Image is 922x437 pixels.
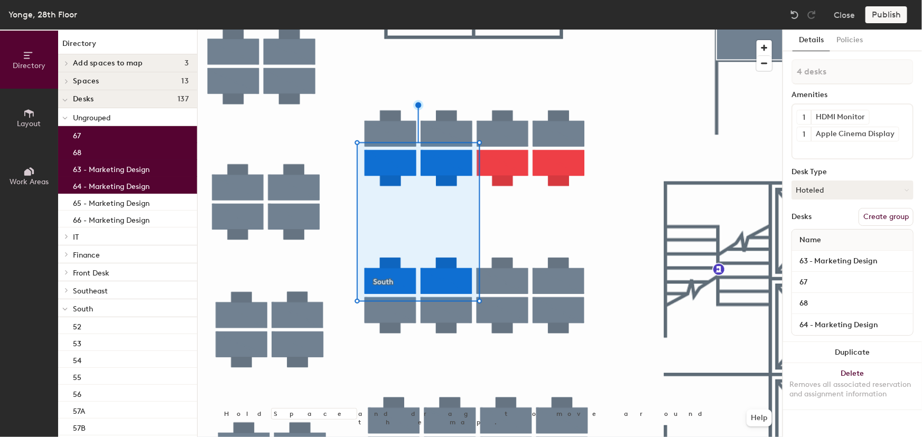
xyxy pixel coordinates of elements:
[794,317,911,332] input: Unnamed desk
[811,110,869,124] div: HDMI Monitor
[783,342,922,363] button: Duplicate
[73,269,109,278] span: Front Desk
[73,233,79,242] span: IT
[830,30,869,51] button: Policies
[791,168,914,176] div: Desk Type
[73,95,94,103] span: Desks
[794,254,911,269] input: Unnamed desk
[803,129,806,140] span: 1
[859,208,914,226] button: Create group
[178,95,189,103] span: 137
[806,9,817,20] img: Redo
[793,30,830,51] button: Details
[181,77,189,85] span: 13
[73,179,150,191] p: 64 - Marketing Design
[73,404,85,416] p: 57A
[8,8,77,21] div: Yonge, 28th Floor
[794,275,911,290] input: Unnamed desk
[789,380,916,399] div: Removes all associated reservation and assignment information
[797,127,811,141] button: 1
[73,305,93,313] span: South
[10,177,49,186] span: Work Areas
[58,38,197,54] h1: Directory
[797,110,811,124] button: 1
[834,6,855,23] button: Close
[73,59,143,68] span: Add spaces to map
[73,287,108,296] span: Southeast
[184,59,189,68] span: 3
[73,370,81,382] p: 55
[791,213,812,221] div: Desks
[73,421,86,433] p: 57B
[73,145,81,157] p: 68
[73,196,150,208] p: 65 - Marketing Design
[73,213,150,225] p: 66 - Marketing Design
[13,61,45,70] span: Directory
[794,296,911,311] input: Unnamed desk
[803,112,806,123] span: 1
[73,387,81,399] p: 56
[73,251,100,260] span: Finance
[791,91,914,99] div: Amenities
[73,128,81,140] p: 67
[783,363,922,410] button: DeleteRemoves all associated reservation and assignment information
[73,113,110,122] span: Ungrouped
[17,119,41,128] span: Layout
[794,231,826,250] span: Name
[73,336,81,348] p: 53
[747,410,772,426] button: Help
[789,9,800,20] img: Undo
[73,319,81,331] p: 52
[73,162,150,174] p: 63 - Marketing Design
[73,77,99,85] span: Spaces
[811,127,899,141] div: Apple Cinema Display
[791,180,914,199] button: Hoteled
[73,353,81,365] p: 54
